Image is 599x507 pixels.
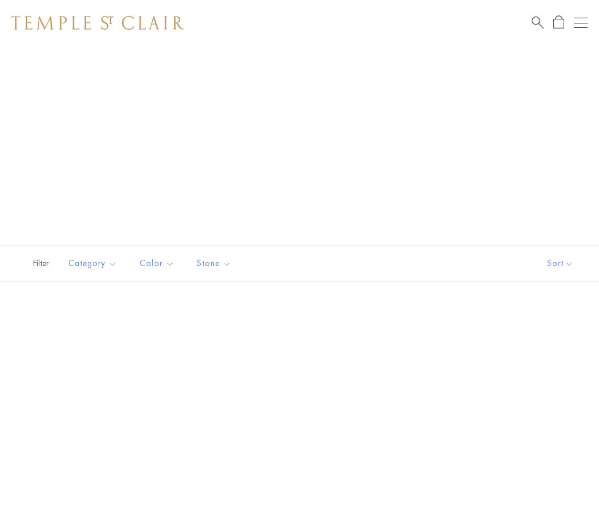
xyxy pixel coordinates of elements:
[11,16,184,30] img: Temple St. Clair
[521,246,599,281] button: Show sort by
[63,256,126,271] span: Category
[60,251,126,276] button: Category
[574,16,588,30] button: Open navigation
[553,15,564,30] a: Open Shopping Bag
[188,251,240,276] button: Stone
[191,256,240,271] span: Stone
[131,251,183,276] button: Color
[134,256,183,271] span: Color
[532,15,544,30] a: Search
